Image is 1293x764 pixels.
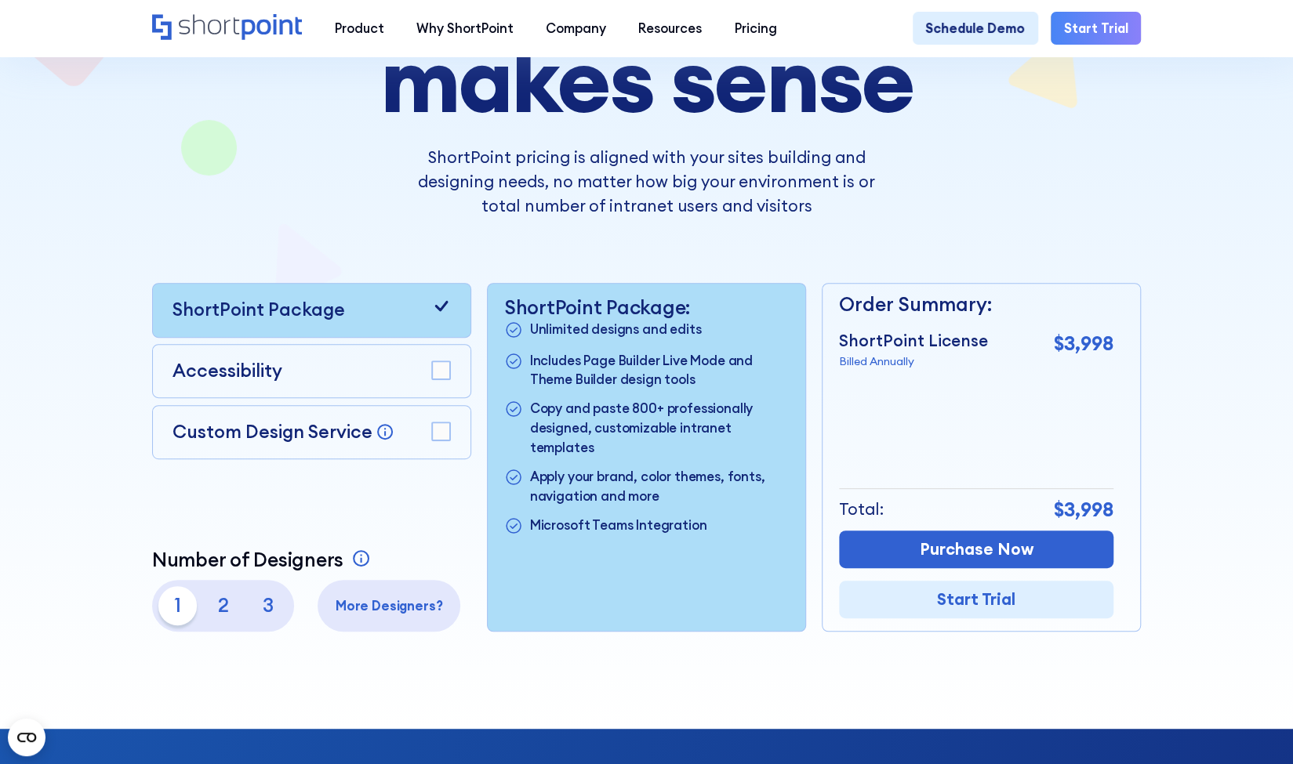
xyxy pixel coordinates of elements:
a: Product [318,12,400,44]
div: Resources [638,19,702,38]
p: Includes Page Builder Live Mode and Theme Builder design tools [530,351,790,389]
div: Product [335,19,384,38]
p: ShortPoint Package [172,296,344,324]
p: ShortPoint pricing is aligned with your sites building and designing needs, no matter how big you... [404,146,888,219]
p: Order Summary: [839,290,1113,319]
div: Pricing [735,19,777,38]
p: Microsoft Teams Integration [530,516,707,537]
p: $3,998 [1054,495,1113,524]
a: Start Trial [839,581,1113,617]
a: Company [529,12,622,44]
p: ShortPoint License [839,329,988,353]
p: More Designers? [325,596,454,616]
p: Copy and paste 800+ professionally designed, customizable intranet templates [530,399,790,457]
a: Pricing [718,12,793,44]
p: Unlimited designs and edits [530,320,702,341]
a: Start Trial [1051,12,1141,44]
p: 3 [249,586,287,625]
p: Accessibility [172,357,281,385]
a: Schedule Demo [913,12,1038,44]
a: Why ShortPoint [400,12,529,44]
p: Number of Designers [152,549,343,572]
a: Purchase Now [839,530,1113,567]
p: 1 [158,586,197,625]
a: Home [152,14,303,42]
p: ShortPoint Package: [504,296,790,320]
p: Billed Annually [839,353,988,371]
div: Company [546,19,606,38]
a: Number of Designers [152,549,374,572]
p: Total: [839,498,884,522]
button: Open CMP widget [8,719,45,756]
p: $3,998 [1054,329,1113,358]
p: 2 [204,586,242,625]
iframe: Chat Widget [1215,689,1293,764]
div: Why ShortPoint [416,19,514,38]
a: Resources [623,12,718,44]
p: Custom Design Service [172,420,372,443]
p: Apply your brand, color themes, fonts, navigation and more [530,467,790,505]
